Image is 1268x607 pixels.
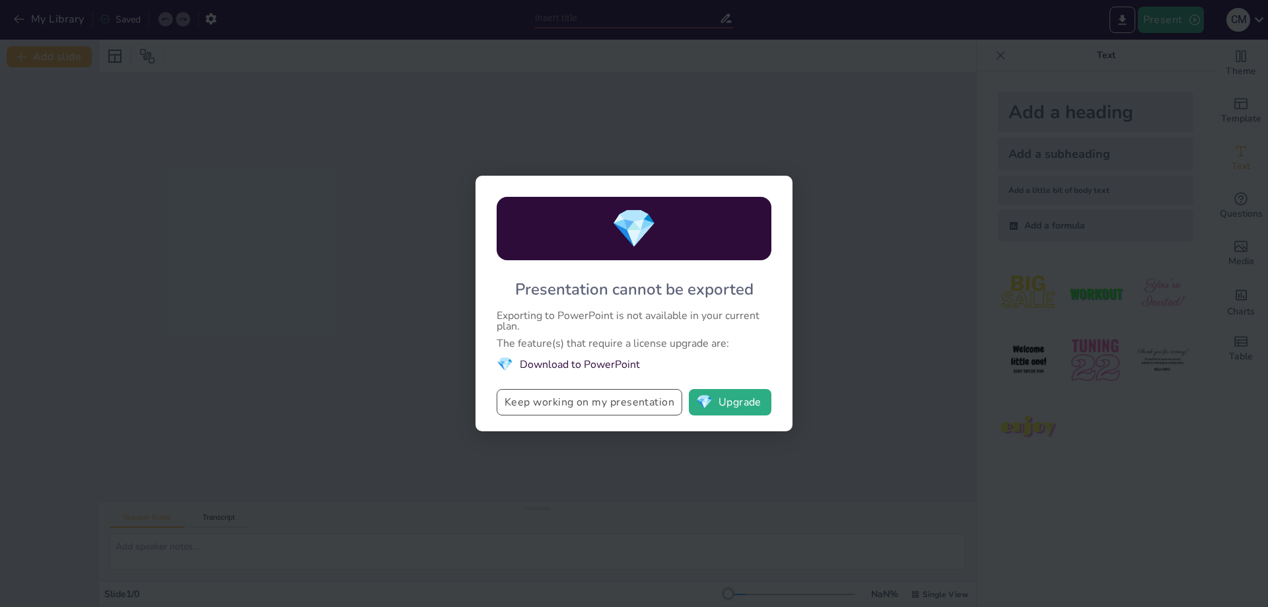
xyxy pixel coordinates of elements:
span: diamond [611,203,657,254]
button: Keep working on my presentation [497,389,682,415]
div: Presentation cannot be exported [515,279,754,300]
button: diamondUpgrade [689,389,771,415]
span: diamond [696,396,713,409]
div: Exporting to PowerPoint is not available in your current plan. [497,310,771,332]
li: Download to PowerPoint [497,355,771,373]
span: diamond [497,355,513,373]
div: The feature(s) that require a license upgrade are: [497,338,771,349]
